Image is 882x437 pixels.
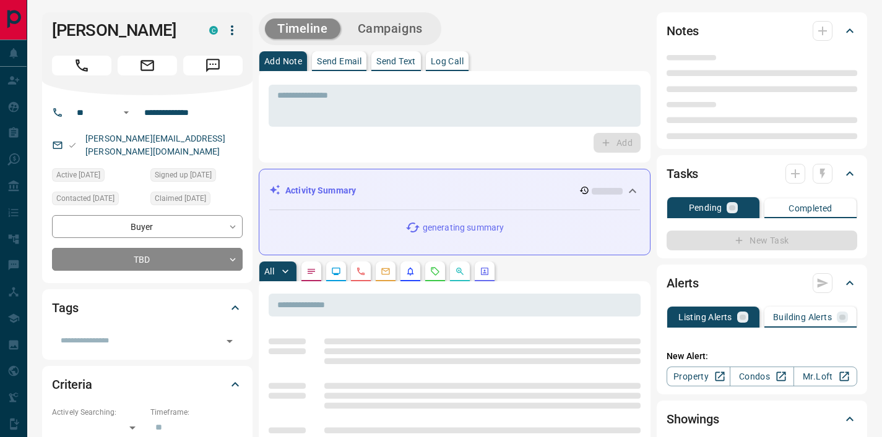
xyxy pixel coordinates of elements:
div: Tags [52,293,243,323]
span: Claimed [DATE] [155,192,206,205]
h2: Showings [667,409,719,429]
a: Mr.Loft [793,367,857,386]
span: Contacted [DATE] [56,192,115,205]
svg: Lead Browsing Activity [331,266,341,276]
p: Add Note [264,57,302,66]
a: Condos [730,367,793,386]
svg: Notes [306,266,316,276]
span: Active [DATE] [56,169,100,181]
p: Send Text [376,57,416,66]
div: condos.ca [209,26,218,35]
button: Timeline [265,19,340,39]
svg: Opportunities [455,266,465,276]
p: generating summary [423,221,504,234]
div: Showings [667,404,857,434]
svg: Emails [381,266,391,276]
svg: Email Valid [68,141,77,150]
div: Criteria [52,370,243,399]
p: Completed [789,204,832,213]
button: Open [119,105,134,120]
svg: Calls [356,266,366,276]
div: Sun Sep 14 2025 [52,168,144,185]
h1: [PERSON_NAME] [52,20,191,40]
h2: Tasks [667,164,698,184]
p: Pending [689,203,722,212]
button: Campaigns [345,19,435,39]
div: Buyer [52,215,243,238]
svg: Listing Alerts [405,266,415,276]
span: Email [118,56,177,75]
p: Actively Searching: [52,407,144,418]
button: Open [221,333,238,350]
p: All [264,267,274,276]
p: Log Call [431,57,464,66]
div: Tue Sep 02 2025 [52,192,144,209]
p: Listing Alerts [678,313,732,321]
span: Call [52,56,111,75]
div: Alerts [667,268,857,298]
h2: Alerts [667,273,699,293]
div: Tue Sep 02 2025 [150,192,243,209]
div: TBD [52,248,243,271]
span: Signed up [DATE] [155,169,212,181]
p: Send Email [317,57,361,66]
div: Activity Summary [269,179,640,202]
h2: Notes [667,21,699,41]
span: Message [183,56,243,75]
h2: Tags [52,298,78,318]
p: Timeframe: [150,407,243,418]
a: Property [667,367,730,386]
svg: Agent Actions [480,266,490,276]
svg: Requests [430,266,440,276]
div: Tasks [667,159,857,189]
p: Activity Summary [285,184,356,197]
div: Notes [667,16,857,46]
p: Building Alerts [773,313,832,321]
a: [PERSON_NAME][EMAIL_ADDRESS][PERSON_NAME][DOMAIN_NAME] [85,134,225,156]
p: New Alert: [667,350,857,363]
div: Tue Sep 02 2025 [150,168,243,185]
h2: Criteria [52,375,92,394]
